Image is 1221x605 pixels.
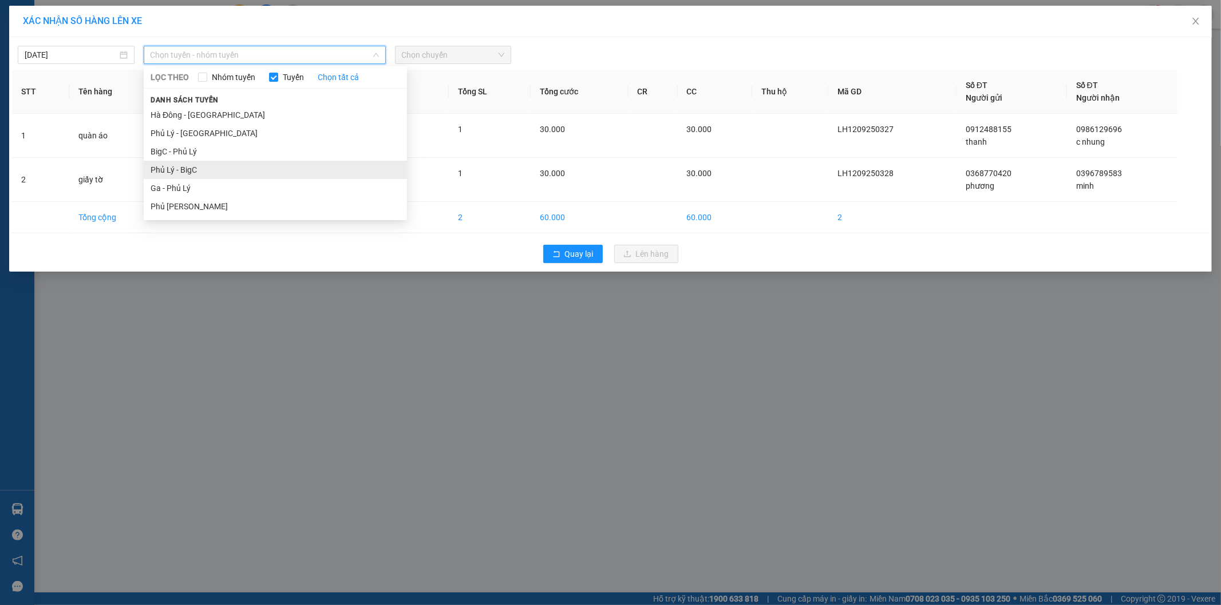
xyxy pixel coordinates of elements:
[1076,169,1122,178] span: 0396789583
[144,179,407,197] li: Ga - Phủ Lý
[278,71,309,83] span: Tuyến
[151,46,379,63] span: Chọn tuyến - nhóm tuyến
[966,81,987,90] span: Số ĐT
[966,137,987,146] span: thanh
[828,202,957,233] td: 2
[552,250,560,259] span: rollback
[687,125,712,134] span: 30.000
[449,70,531,114] th: Tổng SL
[25,49,117,61] input: 13/09/2025
[370,70,449,114] th: Ghi chú
[531,202,629,233] td: 60.000
[540,125,565,134] span: 30.000
[23,15,142,26] span: XÁC NHẬN SỐ HÀNG LÊN XE
[144,197,407,216] li: Phủ [PERSON_NAME]
[144,142,407,161] li: BigC - Phủ Lý
[687,169,712,178] span: 30.000
[458,125,463,134] span: 1
[966,169,1011,178] span: 0368770420
[69,158,166,202] td: giấy tờ
[144,95,226,105] span: Danh sách tuyến
[458,169,463,178] span: 1
[565,248,594,260] span: Quay lại
[966,93,1002,102] span: Người gửi
[12,158,69,202] td: 2
[828,70,957,114] th: Mã GD
[449,202,531,233] td: 2
[543,245,603,263] button: rollbackQuay lại
[966,125,1011,134] span: 0912488155
[69,202,166,233] td: Tổng cộng
[531,70,629,114] th: Tổng cước
[12,114,69,158] td: 1
[1076,93,1120,102] span: Người nhận
[12,70,69,114] th: STT
[1191,17,1200,26] span: close
[69,114,166,158] td: quàn áo
[678,70,753,114] th: CC
[1076,181,1094,190] span: minh
[1076,137,1105,146] span: c nhung
[1076,81,1098,90] span: Số ĐT
[966,181,994,190] span: phương
[614,245,678,263] button: uploadLên hàng
[540,169,565,178] span: 30.000
[69,70,166,114] th: Tên hàng
[628,70,677,114] th: CR
[837,169,894,178] span: LH1209250328
[318,71,359,83] a: Chọn tất cả
[678,202,753,233] td: 60.000
[144,106,407,124] li: Hà Đông - [GEOGRAPHIC_DATA]
[151,71,189,83] span: LỌC THEO
[207,71,260,83] span: Nhóm tuyến
[1180,6,1212,38] button: Close
[144,161,407,179] li: Phủ Lý - BigC
[837,125,894,134] span: LH1209250327
[752,70,828,114] th: Thu hộ
[1076,125,1122,134] span: 0986129696
[373,51,380,58] span: down
[144,124,407,142] li: Phủ Lý - [GEOGRAPHIC_DATA]
[402,46,505,63] span: Chọn chuyến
